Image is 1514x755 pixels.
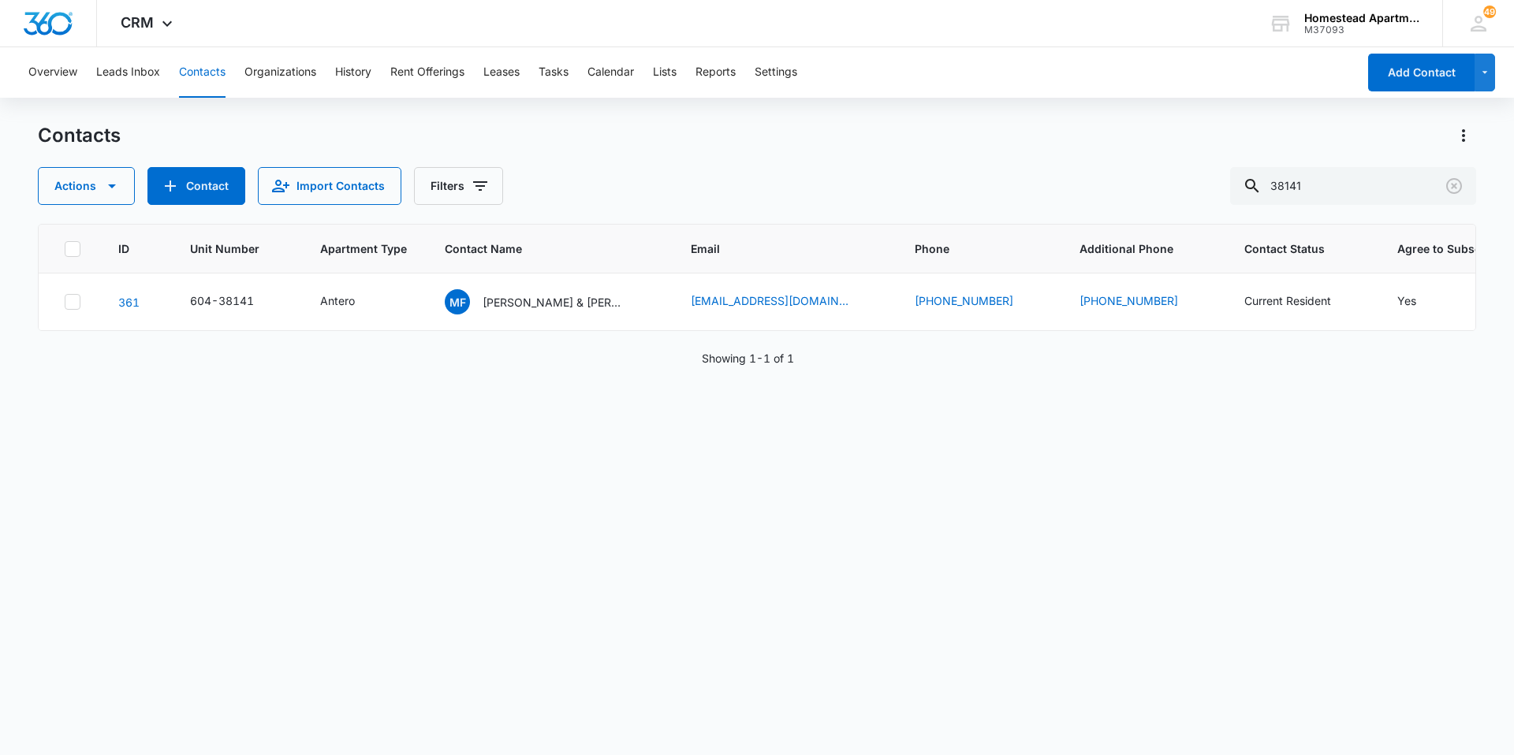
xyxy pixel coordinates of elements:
[38,167,135,205] button: Actions
[483,47,520,98] button: Leases
[691,292,848,309] a: [EMAIL_ADDRESS][DOMAIN_NAME]
[1244,292,1331,309] div: Current Resident
[147,167,245,205] button: Add Contact
[1451,123,1476,148] button: Actions
[1304,24,1419,35] div: account id
[691,292,877,311] div: Email - quitafabela0621@gmail.com - Select to Edit Field
[445,240,630,257] span: Contact Name
[445,289,653,314] div: Contact Name - Mariah Fabela & Jesus Salomon Jr - Select to Edit Field
[179,47,226,98] button: Contacts
[483,294,625,311] p: [PERSON_NAME] & [PERSON_NAME]
[320,292,355,309] div: Antero
[587,47,634,98] button: Calendar
[1397,292,1416,309] div: Yes
[702,350,794,366] p: Showing 1-1 of 1
[190,240,282,257] span: Unit Number
[915,292,1013,309] a: [PHONE_NUMBER]
[190,292,254,309] div: 604-38141
[244,47,316,98] button: Organizations
[1397,240,1502,257] span: Agree to Subscribe
[1080,292,1206,311] div: Additional Phone - (303) 775-8800 - Select to Edit Field
[755,47,797,98] button: Settings
[691,240,854,257] span: Email
[653,47,677,98] button: Lists
[1397,292,1445,311] div: Agree to Subscribe - Yes - Select to Edit Field
[695,47,736,98] button: Reports
[1441,173,1467,199] button: Clear
[1483,6,1496,18] span: 49
[1244,240,1337,257] span: Contact Status
[28,47,77,98] button: Overview
[118,296,140,309] a: Navigate to contact details page for Mariah Fabela & Jesus Salomon Jr
[1080,292,1178,309] a: [PHONE_NUMBER]
[320,240,407,257] span: Apartment Type
[390,47,464,98] button: Rent Offerings
[445,289,470,314] span: MF
[38,124,121,147] h1: Contacts
[915,240,1019,257] span: Phone
[121,14,154,31] span: CRM
[915,292,1042,311] div: Phone - (303) 817-9241 - Select to Edit Field
[118,240,129,257] span: ID
[320,292,383,311] div: Apartment Type - Antero - Select to Edit Field
[96,47,160,98] button: Leads Inbox
[539,47,569,98] button: Tasks
[190,292,282,311] div: Unit Number - 604-38141 - Select to Edit Field
[414,167,503,205] button: Filters
[1368,54,1475,91] button: Add Contact
[1483,6,1496,18] div: notifications count
[1230,167,1476,205] input: Search Contacts
[258,167,401,205] button: Import Contacts
[1080,240,1206,257] span: Additional Phone
[1304,12,1419,24] div: account name
[1244,292,1359,311] div: Contact Status - Current Resident - Select to Edit Field
[335,47,371,98] button: History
